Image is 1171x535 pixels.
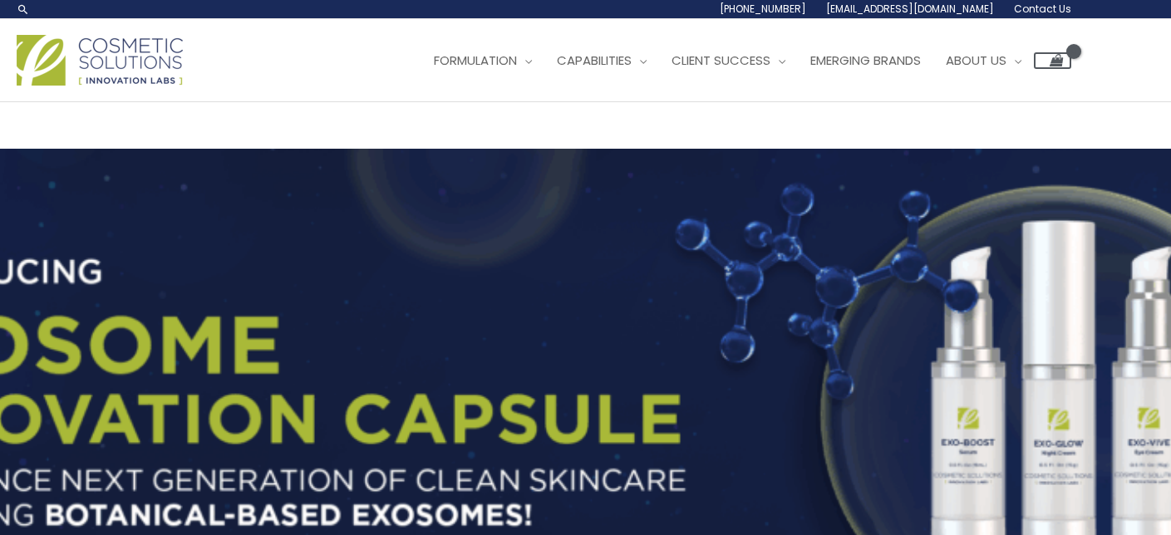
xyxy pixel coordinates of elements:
span: Formulation [434,52,517,69]
span: Emerging Brands [810,52,921,69]
span: [PHONE_NUMBER] [720,2,806,16]
a: Emerging Brands [798,36,933,86]
a: Client Success [659,36,798,86]
nav: Site Navigation [409,36,1071,86]
a: View Shopping Cart, empty [1034,52,1071,69]
a: Formulation [421,36,544,86]
a: About Us [933,36,1034,86]
span: About Us [946,52,1006,69]
span: Client Success [672,52,770,69]
a: Search icon link [17,2,30,16]
span: [EMAIL_ADDRESS][DOMAIN_NAME] [826,2,994,16]
a: Capabilities [544,36,659,86]
span: Capabilities [557,52,632,69]
img: Cosmetic Solutions Logo [17,35,183,86]
span: Contact Us [1014,2,1071,16]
